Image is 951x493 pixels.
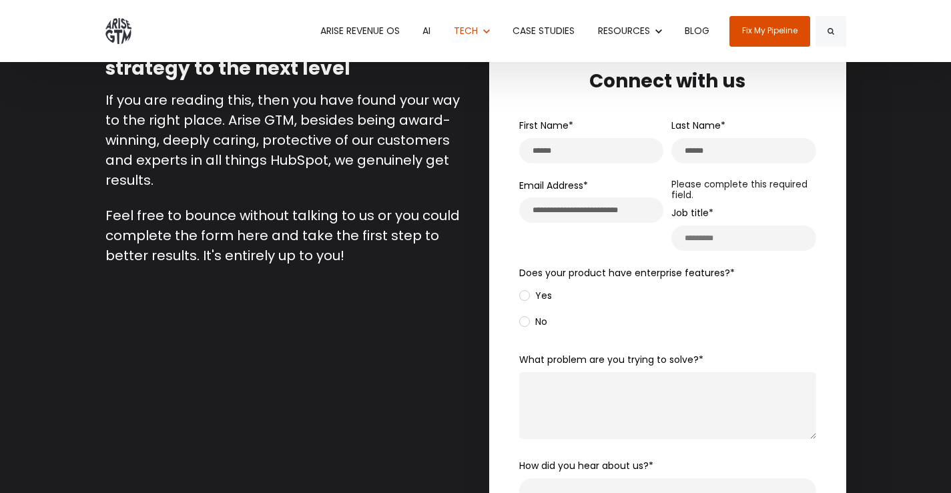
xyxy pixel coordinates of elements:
[519,179,583,192] span: Email Address
[598,24,650,37] span: RESOURCES
[519,316,547,328] span: No
[519,69,816,94] h2: Connect with us
[519,290,552,302] span: Yes
[519,119,569,132] span: First Name
[105,18,131,44] img: ARISE GTM logo grey
[105,90,466,190] p: If you are reading this, then you have found your way to the right place. Arise GTM, besides bein...
[454,24,478,37] span: TECH
[671,178,808,201] label: Please complete this required field.
[105,205,466,266] p: Feel free to bounce without talking to us or you could complete the form here and take the first ...
[519,459,649,472] span: How did you hear about us?
[671,119,721,132] span: Last Name
[729,16,810,47] a: Fix My Pipeline
[519,266,730,280] span: Does your product have enterprise features?
[519,353,699,366] span: What problem are you trying to solve?
[671,206,709,219] span: Job title
[598,24,599,25] span: Show submenu for RESOURCES
[816,16,846,47] button: Search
